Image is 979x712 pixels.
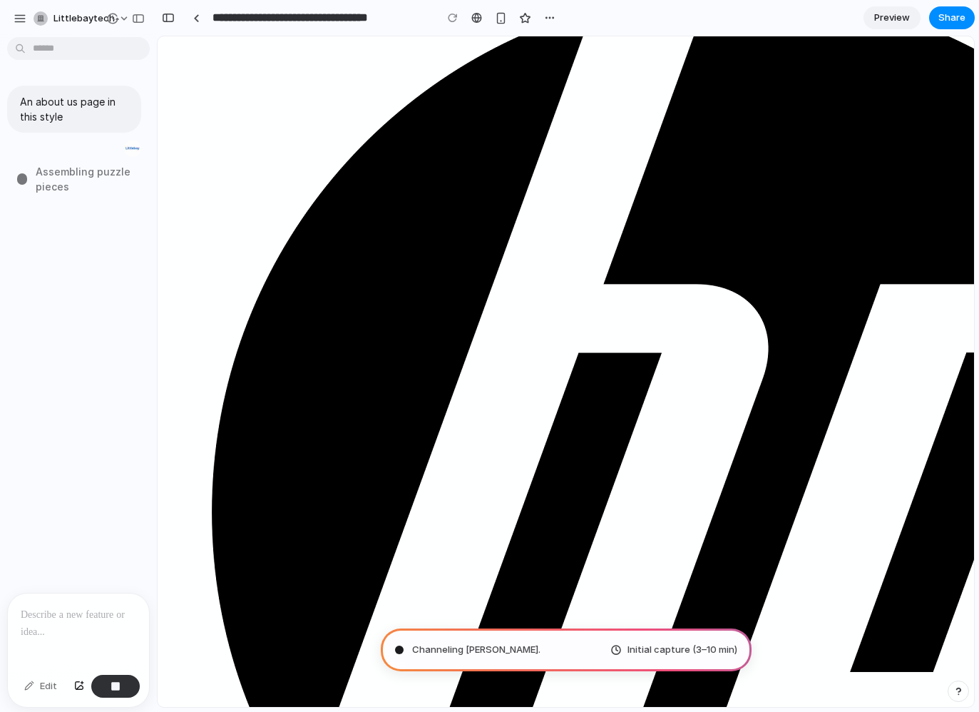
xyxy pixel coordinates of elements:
[28,7,137,30] button: littlebaytech
[874,11,910,25] span: Preview
[412,643,540,657] span: Channeling [PERSON_NAME] .
[929,6,975,29] button: Share
[53,11,115,26] span: littlebaytech
[20,94,128,124] p: An about us page in this style
[863,6,921,29] a: Preview
[36,164,148,194] span: Assembling puzzle pieces
[938,11,965,25] span: Share
[627,643,737,657] span: Initial capture (3–10 min)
